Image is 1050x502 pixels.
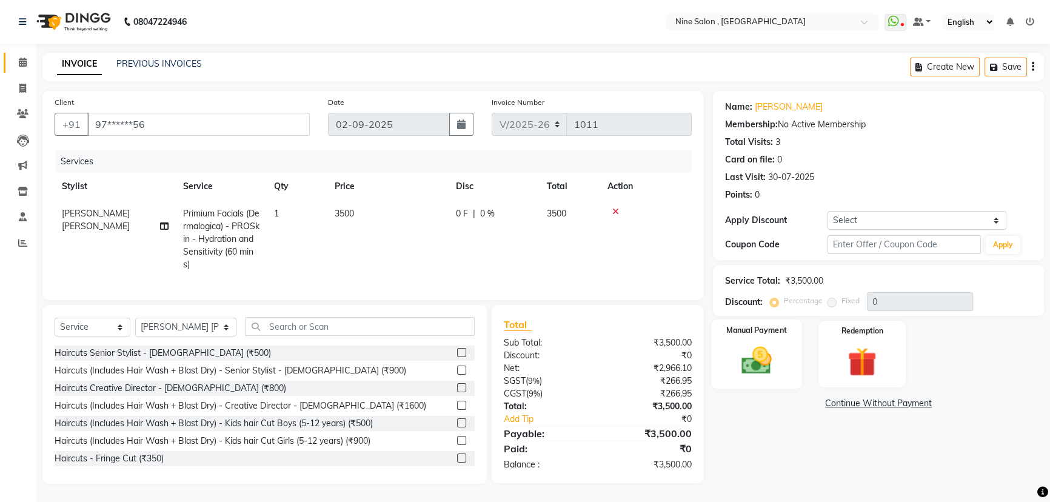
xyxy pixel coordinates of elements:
a: Add Tip [495,413,615,426]
th: Qty [267,173,327,200]
div: Net: [495,362,598,375]
div: 30-07-2025 [768,171,814,184]
div: Service Total: [725,275,780,287]
div: Apply Discount [725,214,828,227]
span: 0 F [456,207,468,220]
img: _cash.svg [732,343,781,378]
div: Sub Total: [495,336,598,349]
th: Price [327,173,449,200]
th: Service [176,173,267,200]
div: ₹3,500.00 [598,458,701,471]
div: ₹0 [598,441,701,456]
span: CGST [504,388,526,399]
span: 9% [529,389,540,398]
div: Paid: [495,441,598,456]
label: Percentage [784,295,823,306]
span: 3500 [335,208,354,219]
div: ( ) [495,387,598,400]
span: 9% [528,376,540,386]
button: +91 [55,113,89,136]
th: Stylist [55,173,176,200]
div: Discount: [495,349,598,362]
th: Action [600,173,692,200]
a: INVOICE [57,53,102,75]
span: [PERSON_NAME] [PERSON_NAME] [62,208,130,232]
button: Create New [910,58,980,76]
a: Continue Without Payment [715,397,1042,410]
th: Disc [449,173,540,200]
label: Redemption [841,326,883,336]
div: ₹3,500.00 [785,275,823,287]
a: [PERSON_NAME] [755,101,823,113]
b: 08047224946 [133,5,187,39]
div: Haircuts Creative Director - [DEMOGRAPHIC_DATA] (₹800) [55,382,286,395]
span: SGST [504,375,526,386]
div: ₹0 [598,349,701,362]
div: Points: [725,189,752,201]
img: logo [31,5,114,39]
label: Fixed [841,295,860,306]
a: PREVIOUS INVOICES [116,58,202,69]
div: Haircuts (Includes Hair Wash + Blast Dry) - Creative Director - [DEMOGRAPHIC_DATA] (₹1600) [55,400,426,412]
div: 0 [777,153,782,166]
img: _gift.svg [838,344,886,380]
div: Services [56,150,701,173]
div: No Active Membership [725,118,1032,131]
div: ₹0 [615,413,701,426]
label: Manual Payment [726,324,787,336]
div: ₹266.95 [598,387,701,400]
div: Card on file: [725,153,775,166]
div: ₹3,500.00 [598,426,701,441]
div: Haircuts Senior Stylist - [DEMOGRAPHIC_DATA] (₹500) [55,347,271,360]
div: 3 [775,136,780,149]
div: Membership: [725,118,778,131]
div: Payable: [495,426,598,441]
span: Total [504,318,532,331]
div: ₹3,500.00 [598,400,701,413]
th: Total [540,173,600,200]
div: Name: [725,101,752,113]
div: Haircuts (Includes Hair Wash + Blast Dry) - Kids hair Cut Boys (5-12 years) (₹500) [55,417,373,430]
button: Apply [986,236,1020,254]
div: Balance : [495,458,598,471]
div: Discount: [725,296,763,309]
div: ₹3,500.00 [598,336,701,349]
label: Invoice Number [492,97,544,108]
div: Total Visits: [725,136,773,149]
input: Search by Name/Mobile/Email/Code [87,113,310,136]
span: 3500 [547,208,566,219]
div: Haircuts (Includes Hair Wash + Blast Dry) - Kids hair Cut Girls (5-12 years) (₹900) [55,435,370,447]
div: Total: [495,400,598,413]
input: Enter Offer / Coupon Code [828,235,981,254]
input: Search or Scan [246,317,475,336]
span: | [473,207,475,220]
label: Client [55,97,74,108]
div: Haircuts (Includes Hair Wash + Blast Dry) - Senior Stylist - [DEMOGRAPHIC_DATA] (₹900) [55,364,406,377]
div: Coupon Code [725,238,828,251]
div: ₹266.95 [598,375,701,387]
button: Save [985,58,1027,76]
span: 0 % [480,207,495,220]
div: Haircuts - Fringe Cut (₹350) [55,452,164,465]
label: Date [328,97,344,108]
span: 1 [274,208,279,219]
div: Last Visit: [725,171,766,184]
div: ( ) [495,375,598,387]
div: ₹2,966.10 [598,362,701,375]
div: 0 [755,189,760,201]
span: Primium Facials (Dermalogica) - PROSkin - Hydration and Sensitivity (60 mins) [183,208,259,270]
